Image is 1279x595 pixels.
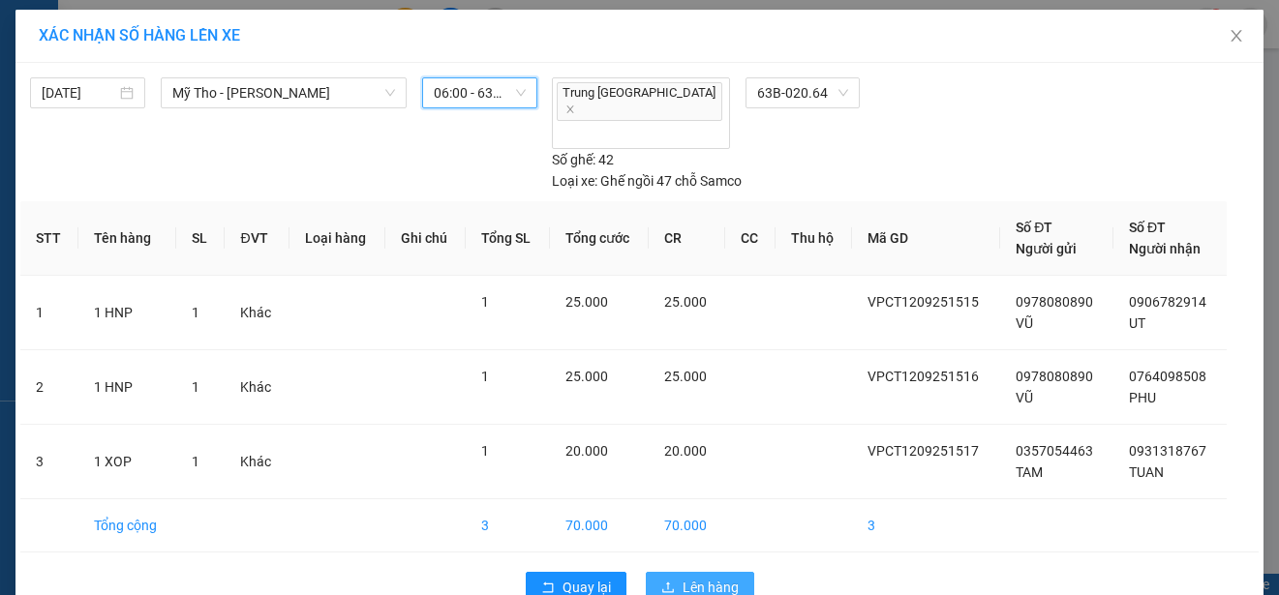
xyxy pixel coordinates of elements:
[466,201,549,276] th: Tổng SL
[868,294,979,310] span: VPCT1209251515
[78,201,176,276] th: Tên hàng
[852,499,1000,552] td: 3
[725,201,776,276] th: CC
[20,350,78,425] td: 2
[565,294,608,310] span: 25.000
[187,86,385,113] div: 0931318767
[39,26,240,45] span: XÁC NHẬN SỐ HÀNG LÊN XE
[16,16,173,63] div: VP [PERSON_NAME]
[852,201,1000,276] th: Mã GD
[225,350,289,425] td: Khác
[434,78,526,107] span: 06:00 - 63B-020.64
[550,499,649,552] td: 70.000
[1016,220,1052,235] span: Số ĐT
[664,443,707,459] span: 20.000
[16,86,173,113] div: 0357054463
[176,201,225,276] th: SL
[225,425,289,499] td: Khác
[289,201,385,276] th: Loại hàng
[481,294,489,310] span: 1
[192,379,199,395] span: 1
[1129,369,1206,384] span: 0764098508
[20,201,78,276] th: STT
[868,369,979,384] span: VPCT1209251516
[565,369,608,384] span: 25.000
[225,201,289,276] th: ĐVT
[1016,315,1033,331] span: VŨ
[78,499,176,552] td: Tổng cộng
[1129,220,1166,235] span: Số ĐT
[78,276,176,350] td: 1 HNP
[78,350,176,425] td: 1 HNP
[552,170,742,192] div: Ghế ngồi 47 chỗ Samco
[1016,369,1093,384] span: 0978080890
[1209,10,1264,64] button: Close
[664,369,707,384] span: 25.000
[1129,464,1164,480] span: TUAN
[225,276,289,350] td: Khác
[385,201,466,276] th: Ghi chú
[776,201,852,276] th: Thu hộ
[16,18,46,39] span: Gửi:
[664,294,707,310] span: 25.000
[565,104,575,114] span: close
[1129,390,1156,405] span: PHU
[1016,443,1093,459] span: 0357054463
[1016,464,1043,480] span: TAM
[15,125,176,148] div: 20.000
[1229,28,1244,44] span: close
[78,425,176,499] td: 1 XOP
[1016,241,1077,256] span: Người gửi
[466,499,549,552] td: 3
[16,63,173,86] div: TAM
[1129,443,1206,459] span: 0931318767
[187,16,385,63] div: VP [GEOGRAPHIC_DATA]
[1016,294,1093,310] span: 0978080890
[552,149,614,170] div: 42
[192,305,199,320] span: 1
[481,369,489,384] span: 1
[172,78,395,107] span: Mỹ Tho - Hồ Chí Minh
[868,443,979,459] span: VPCT1209251517
[552,170,597,192] span: Loại xe:
[20,425,78,499] td: 3
[757,78,848,107] span: 63B-020.64
[557,82,723,121] span: Trung [GEOGRAPHIC_DATA]
[552,149,595,170] span: Số ghế:
[192,454,199,469] span: 1
[1129,315,1145,331] span: UT
[1016,390,1033,405] span: VŨ
[187,18,232,39] span: Nhận:
[649,499,725,552] td: 70.000
[550,201,649,276] th: Tổng cước
[384,87,396,99] span: down
[42,82,116,104] input: 12/09/2025
[649,201,725,276] th: CR
[1129,241,1201,256] span: Người nhận
[187,63,385,86] div: TUAN
[15,127,86,147] span: Cước rồi :
[1129,294,1206,310] span: 0906782914
[481,443,489,459] span: 1
[20,276,78,350] td: 1
[565,443,608,459] span: 20.000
